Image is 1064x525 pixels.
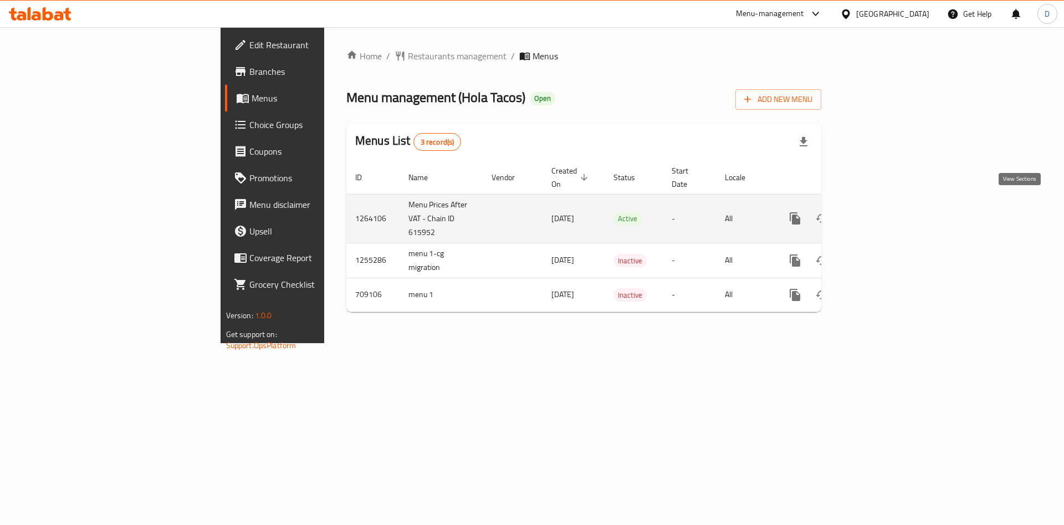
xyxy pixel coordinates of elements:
[225,138,398,165] a: Coupons
[225,58,398,85] a: Branches
[530,92,555,105] div: Open
[255,308,272,323] span: 1.0.0
[400,243,483,278] td: menu 1-cg migration
[716,194,773,243] td: All
[551,287,574,302] span: [DATE]
[249,278,390,291] span: Grocery Checklist
[414,137,461,147] span: 3 record(s)
[1045,8,1050,20] span: D
[395,49,507,63] a: Restaurants management
[226,327,277,341] span: Get support on:
[225,165,398,191] a: Promotions
[400,278,483,312] td: menu 1
[492,171,529,184] span: Vendor
[782,282,809,308] button: more
[408,49,507,63] span: Restaurants management
[225,111,398,138] a: Choice Groups
[551,253,574,267] span: [DATE]
[249,38,390,52] span: Edit Restaurant
[613,288,647,302] div: Inactive
[249,65,390,78] span: Branches
[735,89,821,110] button: Add New Menu
[551,164,591,191] span: Created On
[744,93,812,106] span: Add New Menu
[355,132,461,151] h2: Menus List
[530,94,555,103] span: Open
[355,171,376,184] span: ID
[613,289,647,302] span: Inactive
[773,161,897,195] th: Actions
[663,243,716,278] td: -
[225,191,398,218] a: Menu disclaimer
[225,32,398,58] a: Edit Restaurant
[249,118,390,131] span: Choice Groups
[226,338,296,353] a: Support.OpsPlatform
[782,247,809,274] button: more
[672,164,703,191] span: Start Date
[400,194,483,243] td: Menu Prices After VAT - Chain ID 615952
[809,282,835,308] button: Change Status
[725,171,760,184] span: Locale
[249,251,390,264] span: Coverage Report
[511,49,515,63] li: /
[663,278,716,312] td: -
[249,145,390,158] span: Coupons
[408,171,442,184] span: Name
[225,271,398,298] a: Grocery Checklist
[663,194,716,243] td: -
[613,212,642,225] span: Active
[249,171,390,185] span: Promotions
[613,171,649,184] span: Status
[716,243,773,278] td: All
[613,254,647,267] span: Inactive
[736,7,804,21] div: Menu-management
[809,205,835,232] button: Change Status
[346,49,821,63] nav: breadcrumb
[782,205,809,232] button: more
[856,8,929,20] div: [GEOGRAPHIC_DATA]
[225,85,398,111] a: Menus
[809,247,835,274] button: Change Status
[716,278,773,312] td: All
[225,244,398,271] a: Coverage Report
[533,49,558,63] span: Menus
[226,308,253,323] span: Version:
[249,198,390,211] span: Menu disclaimer
[346,85,525,110] span: Menu management ( Hola Tacos )
[413,133,462,151] div: Total records count
[252,91,390,105] span: Menus
[551,211,574,226] span: [DATE]
[790,129,817,155] div: Export file
[225,218,398,244] a: Upsell
[249,225,390,238] span: Upsell
[346,161,897,312] table: enhanced table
